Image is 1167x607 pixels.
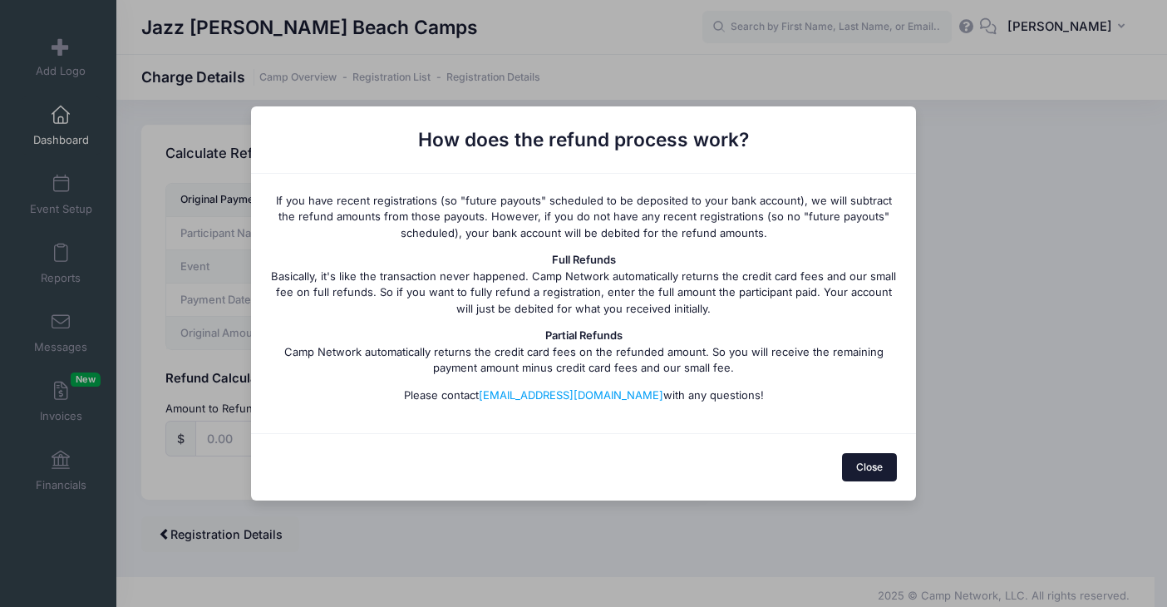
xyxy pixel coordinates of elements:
p: Camp Network automatically returns the credit card fees on the refunded amount. So you will recei... [270,328,898,377]
p: Please contact with any questions! [270,387,898,404]
h1: How does the refund process work? [270,126,898,154]
button: Close [842,453,898,481]
strong: Full Refunds [552,253,616,266]
strong: Partial Refunds [545,328,623,342]
p: Basically, it's like the transaction never happened. Camp Network automatically returns the credi... [270,252,898,317]
a: [EMAIL_ADDRESS][DOMAIN_NAME] [479,388,663,402]
p: If you have recent registrations (so "future payouts" scheduled to be deposited to your bank acco... [270,193,898,242]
